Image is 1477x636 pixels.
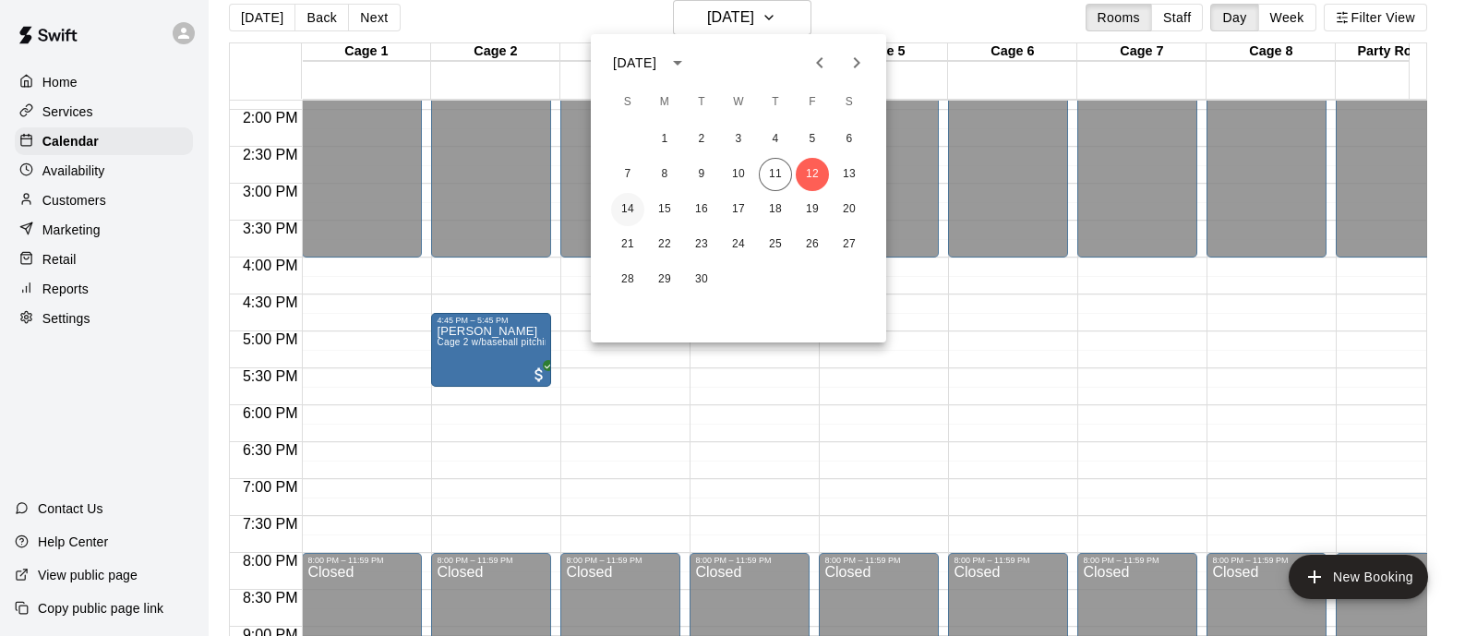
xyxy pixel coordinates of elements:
[759,123,792,156] button: 4
[648,84,681,121] span: Monday
[796,193,829,226] button: 19
[613,54,656,73] div: [DATE]
[796,123,829,156] button: 5
[648,193,681,226] button: 15
[833,123,866,156] button: 6
[833,228,866,261] button: 27
[759,158,792,191] button: 11
[611,84,644,121] span: Sunday
[759,84,792,121] span: Thursday
[796,158,829,191] button: 12
[722,123,755,156] button: 3
[611,263,644,296] button: 28
[833,193,866,226] button: 20
[685,193,718,226] button: 16
[611,158,644,191] button: 7
[685,84,718,121] span: Tuesday
[722,228,755,261] button: 24
[662,47,693,78] button: calendar view is open, switch to year view
[796,84,829,121] span: Friday
[685,263,718,296] button: 30
[611,193,644,226] button: 14
[759,193,792,226] button: 18
[833,158,866,191] button: 13
[685,158,718,191] button: 9
[648,123,681,156] button: 1
[833,84,866,121] span: Saturday
[796,228,829,261] button: 26
[838,44,875,81] button: Next month
[648,263,681,296] button: 29
[685,123,718,156] button: 2
[648,158,681,191] button: 8
[685,228,718,261] button: 23
[648,228,681,261] button: 22
[801,44,838,81] button: Previous month
[611,228,644,261] button: 21
[722,158,755,191] button: 10
[722,84,755,121] span: Wednesday
[759,228,792,261] button: 25
[722,193,755,226] button: 17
